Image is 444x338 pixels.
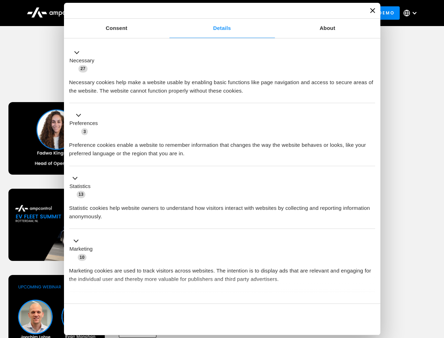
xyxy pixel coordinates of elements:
button: Okay [274,309,375,330]
span: 3 [81,128,88,135]
div: Marketing cookies are used to track visitors across websites. The intention is to display ads tha... [69,261,375,283]
label: Necessary [70,57,95,65]
span: 13 [77,191,86,198]
button: Marketing (10) [69,237,97,262]
div: Preference cookies enable a website to remember information that changes the way the website beha... [69,136,375,158]
span: 2 [116,301,123,308]
button: Unclassified (2) [69,300,127,308]
label: Marketing [70,245,93,253]
button: Necessary (27) [69,48,99,73]
span: 10 [78,254,87,261]
a: Details [169,19,275,38]
a: Consent [64,19,169,38]
button: Close banner [370,8,375,13]
h1: Upcoming Webinars [8,71,436,88]
div: Necessary cookies help make a website usable by enabling basic functions like page navigation and... [69,73,375,95]
label: Preferences [70,119,98,127]
a: About [275,19,380,38]
button: Statistics (13) [69,174,95,199]
span: 27 [78,65,88,72]
button: Preferences (3) [69,111,102,136]
div: Statistic cookies help website owners to understand how visitors interact with websites by collec... [69,199,375,221]
label: Statistics [70,182,91,190]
